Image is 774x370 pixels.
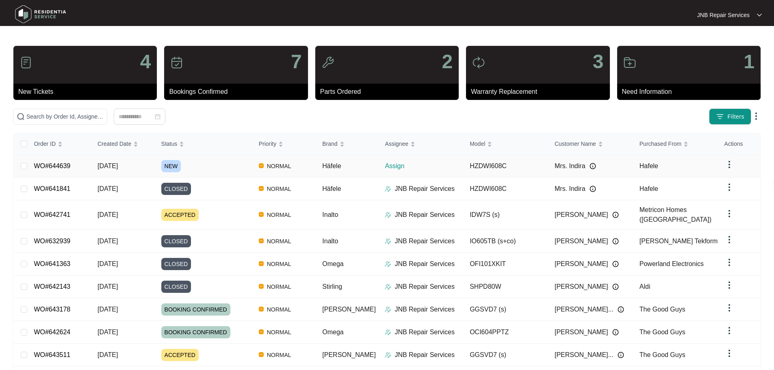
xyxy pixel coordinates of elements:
span: Häfele [322,185,341,192]
span: [PERSON_NAME]... [555,305,614,314]
p: JNB Repair Services [395,282,455,292]
span: NEW [161,160,181,172]
span: [PERSON_NAME] Tekform [640,238,718,245]
th: Created Date [91,133,155,155]
p: JNB Repair Services [697,11,750,19]
img: Assigner Icon [385,261,391,267]
a: WO#642143 [34,283,70,290]
p: 7 [291,52,302,71]
span: Metricon Homes ([GEOGRAPHIC_DATA]) [640,206,711,223]
span: [PERSON_NAME] [555,327,608,337]
span: Customer Name [555,139,596,148]
img: Assigner Icon [385,186,391,192]
img: Vercel Logo [259,307,264,312]
th: Brand [316,133,378,155]
span: Häfele [322,162,341,169]
p: 3 [593,52,604,71]
span: NORMAL [264,305,295,314]
th: Customer Name [548,133,633,155]
span: Assignee [385,139,408,148]
p: JNB Repair Services [395,184,455,194]
img: Info icon [612,212,619,218]
img: Info icon [612,238,619,245]
a: WO#643178 [34,306,70,313]
a: WO#641363 [34,260,70,267]
img: icon [321,56,334,69]
span: [DATE] [98,238,118,245]
span: Omega [322,260,343,267]
td: IO605TB (s+co) [463,230,548,253]
img: search-icon [17,113,25,121]
span: Mrs. Indira [555,184,585,194]
th: Actions [718,133,760,155]
img: dropdown arrow [724,160,734,169]
span: [DATE] [98,306,118,313]
img: Info icon [618,306,624,313]
th: Purchased From [633,133,718,155]
span: NORMAL [264,282,295,292]
img: dropdown arrow [724,182,734,192]
p: Warranty Replacement [471,87,609,97]
span: CLOSED [161,183,191,195]
span: [DATE] [98,162,118,169]
span: CLOSED [161,258,191,270]
span: NORMAL [264,350,295,360]
span: NORMAL [264,236,295,246]
img: Info icon [618,352,624,358]
img: Vercel Logo [259,329,264,334]
span: Created Date [98,139,131,148]
span: [DATE] [98,260,118,267]
img: Vercel Logo [259,212,264,217]
span: The Good Guys [640,351,685,358]
p: JNB Repair Services [395,350,455,360]
span: The Good Guys [640,329,685,335]
span: [PERSON_NAME] [555,210,608,220]
span: Mrs. Indira [555,161,585,171]
td: OCI604PPTZ [463,321,548,344]
span: [DATE] [98,283,118,290]
img: dropdown arrow [757,13,762,17]
span: NORMAL [264,327,295,337]
img: dropdown arrow [724,257,734,267]
p: 4 [140,52,151,71]
td: GGSVD7 (s) [463,298,548,321]
span: [PERSON_NAME] [555,259,608,269]
img: Info icon [590,186,596,192]
img: dropdown arrow [724,326,734,335]
p: JNB Repair Services [395,210,455,220]
span: ACCEPTED [161,349,199,361]
th: Priority [252,133,316,155]
img: Vercel Logo [259,352,264,357]
p: Parts Ordered [320,87,459,97]
th: Assignee [378,133,463,155]
img: Info icon [612,283,619,290]
img: Info icon [612,329,619,335]
span: Priority [259,139,277,148]
td: GGSVD7 (s) [463,344,548,366]
span: [PERSON_NAME] [555,282,608,292]
img: icon [472,56,485,69]
img: filter icon [716,113,724,121]
span: Hafele [640,185,658,192]
th: Model [463,133,548,155]
span: NORMAL [264,259,295,269]
img: icon [20,56,33,69]
p: JNB Repair Services [395,305,455,314]
span: [PERSON_NAME] [322,351,376,358]
span: Powerland Electronics [640,260,704,267]
span: NORMAL [264,184,295,194]
span: Stirling [322,283,342,290]
span: CLOSED [161,281,191,293]
img: Assigner Icon [385,238,391,245]
img: Vercel Logo [259,238,264,243]
img: dropdown arrow [724,235,734,245]
img: Assigner Icon [385,352,391,358]
span: Inalto [322,211,338,218]
span: NORMAL [264,161,295,171]
td: SHPD80W [463,275,548,298]
span: Order ID [34,139,56,148]
a: WO#642741 [34,211,70,218]
a: WO#642624 [34,329,70,335]
th: Status [155,133,252,155]
img: icon [170,56,183,69]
